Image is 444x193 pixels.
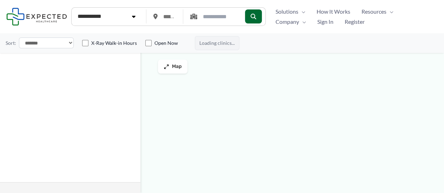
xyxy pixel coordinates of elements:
[164,64,169,69] img: Maximize
[299,16,306,27] span: Menu Toggle
[356,6,399,17] a: ResourcesMenu Toggle
[345,16,365,27] span: Register
[298,6,305,17] span: Menu Toggle
[276,16,299,27] span: Company
[172,64,182,70] span: Map
[158,60,187,74] button: Map
[270,16,312,27] a: CompanyMenu Toggle
[195,36,239,50] span: Loading clinics...
[317,16,333,27] span: Sign In
[270,6,311,17] a: SolutionsMenu Toggle
[91,40,137,47] label: X-Ray Walk-in Hours
[6,8,67,26] img: Expected Healthcare Logo - side, dark font, small
[6,39,16,48] label: Sort:
[312,16,339,27] a: Sign In
[339,16,370,27] a: Register
[154,40,178,47] label: Open Now
[386,6,393,17] span: Menu Toggle
[317,6,350,17] span: How It Works
[362,6,386,17] span: Resources
[311,6,356,17] a: How It Works
[276,6,298,17] span: Solutions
